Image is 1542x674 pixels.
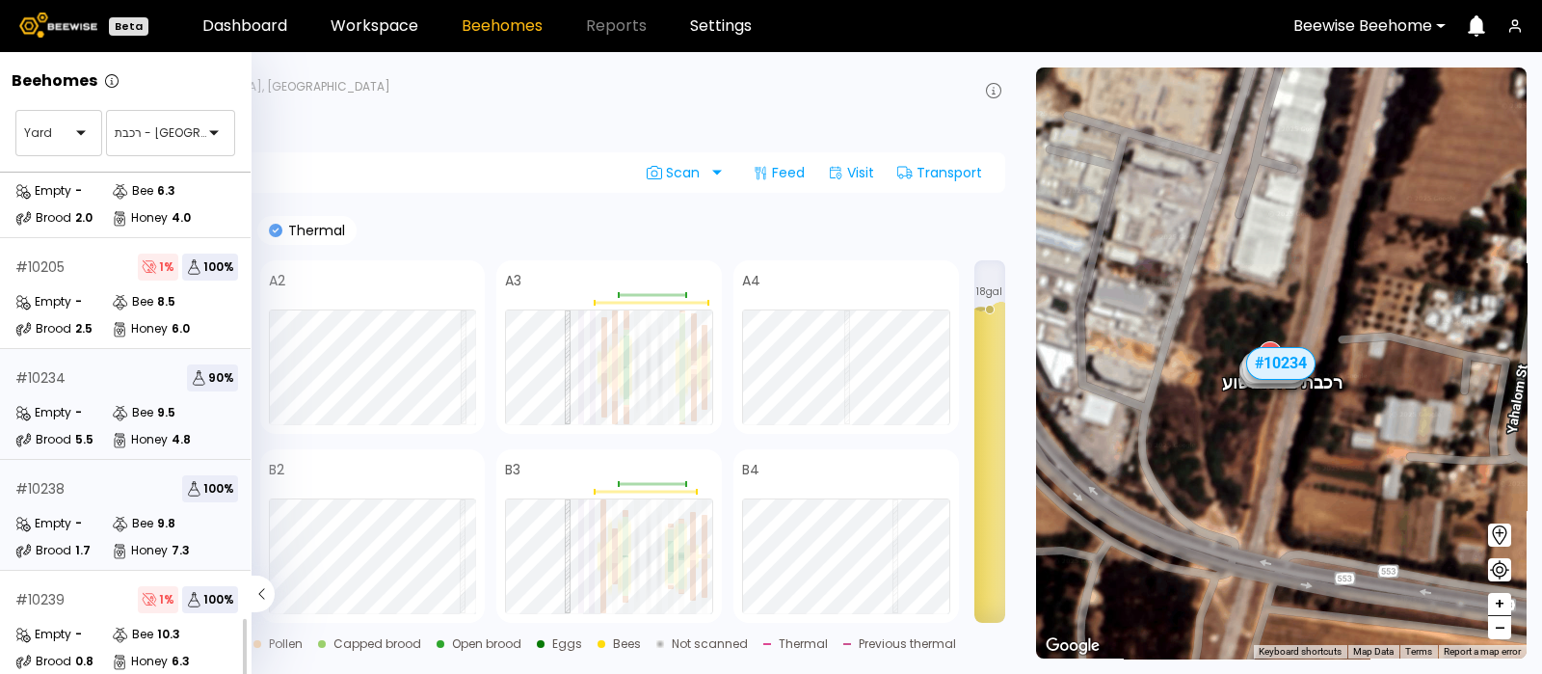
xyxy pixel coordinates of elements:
div: # 10205 [15,260,65,274]
button: Map Data [1353,645,1394,659]
div: # 10141 [1244,357,1306,382]
div: Bee [112,181,153,201]
div: Brood [15,319,71,338]
div: Empty [15,514,71,533]
h4: B4 [742,463,759,476]
span: 18 gal [976,287,1002,297]
h4: A3 [505,274,521,287]
div: Previous thermal [859,638,956,650]
div: Beta [109,17,148,36]
p: Thermal [282,224,345,237]
button: + [1488,593,1511,616]
span: 1 % [138,586,178,613]
div: - [75,296,82,308]
div: 9.5 [157,407,175,418]
div: Bee [112,625,153,644]
span: 100 % [182,254,238,281]
a: Report a map error [1444,646,1521,657]
button: – [1488,616,1511,639]
div: Transport [890,157,990,188]
span: – [1495,616,1505,640]
div: - [75,185,82,197]
div: 1.7 [75,545,91,556]
div: Bee [112,403,153,422]
span: Reports [586,18,647,34]
div: Honey [112,430,168,449]
div: Feed [745,157,812,188]
div: 6.3 [172,656,190,667]
h4: A2 [269,274,285,287]
a: Workspace [331,18,418,34]
div: 5.5 [75,434,93,445]
div: Empty [15,403,71,422]
div: Brood [15,541,71,560]
div: 4.0 [172,212,191,224]
div: 9.8 [157,518,175,529]
div: - [75,407,82,418]
button: Keyboard shortcuts [1259,645,1342,659]
a: Settings [690,18,752,34]
span: 90 % [187,364,238,391]
div: Open brood [452,638,521,650]
div: # 10234 [1246,347,1316,380]
a: Terms (opens in new tab) [1405,646,1432,657]
a: Beehomes [462,18,543,34]
div: # 10126 [1240,359,1302,384]
div: Empty [15,181,71,201]
p: Beehomes [12,73,97,89]
img: Beewise logo [19,13,97,38]
div: 2.0 [75,212,93,224]
h4: A4 [742,274,760,287]
div: Eggs [552,638,582,650]
h4: B3 [505,463,520,476]
div: 0.8 [75,656,93,667]
div: - [75,629,82,640]
div: Capped brood [333,638,421,650]
span: 100 % [182,586,238,613]
div: Honey [112,652,168,671]
span: Scan [647,165,706,180]
div: Visit [820,157,882,188]
div: 2.5 [75,323,93,335]
div: Empty [15,292,71,311]
div: Honey [112,541,168,560]
div: Empty [15,625,71,644]
div: Thermal [779,638,828,650]
div: Honey [112,208,168,228]
div: 8.5 [157,296,175,308]
div: Brood [15,208,71,228]
h4: B2 [269,463,284,476]
div: 10.3 [157,629,180,640]
img: Google [1041,634,1104,659]
div: Not scanned [672,638,748,650]
a: Dashboard [202,18,287,34]
div: רכבת - בית יהושוע [1222,351,1343,391]
div: # 10205 [1243,364,1305,389]
div: 4.8 [172,434,191,445]
div: - [75,518,82,529]
span: 1 % [138,254,178,281]
div: # 10238 [15,482,65,496]
div: Honey [112,319,168,338]
div: 7.3 [172,545,190,556]
span: 100 % [182,475,238,502]
div: Pollen [269,638,303,650]
div: Bees [613,638,641,650]
a: Open this area in Google Maps (opens a new window) [1041,634,1104,659]
div: Bee [112,292,153,311]
div: # 10012 [1242,352,1304,377]
div: # 10234 [15,371,66,385]
div: Brood [15,652,71,671]
div: 6.3 [157,185,175,197]
div: 6.0 [172,323,190,335]
span: + [1494,592,1505,616]
div: # 10239 [15,593,65,607]
div: Brood [15,430,71,449]
div: Bee [112,514,153,533]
